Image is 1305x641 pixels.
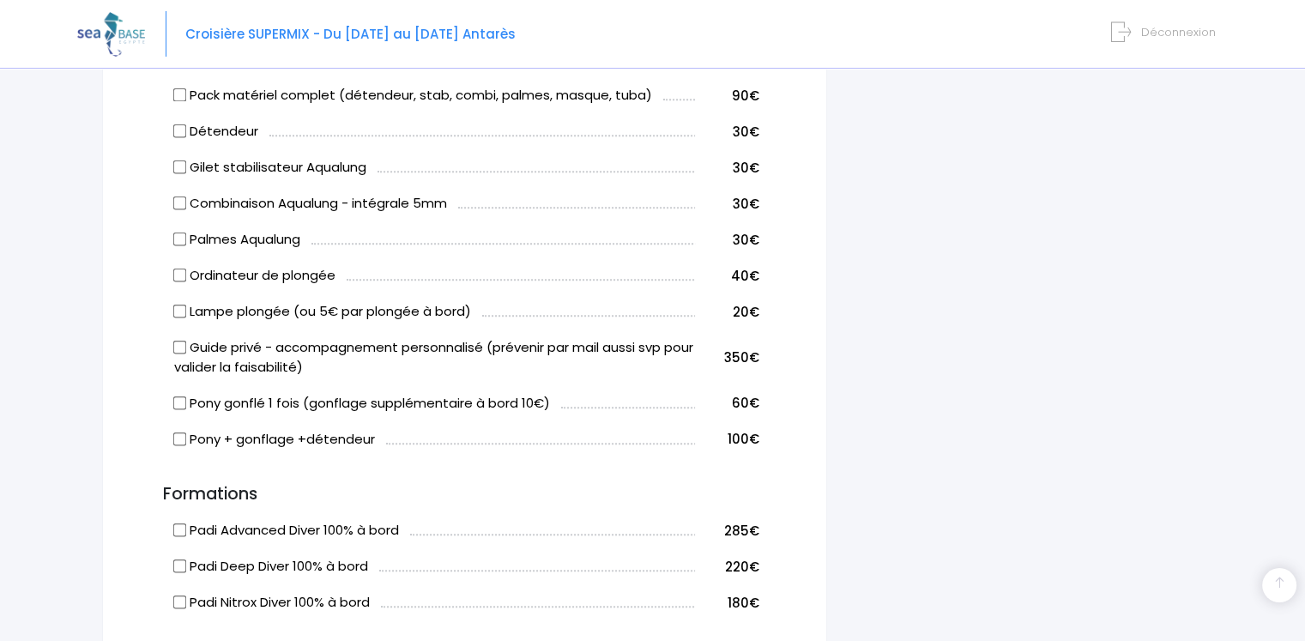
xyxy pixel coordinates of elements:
span: 30€ [733,123,759,141]
span: 30€ [733,159,759,177]
span: 90€ [732,87,759,105]
label: Lampe plongée (ou 5€ par plongée à bord) [174,302,471,322]
input: Combinaison Aqualung - intégrale 5mm [173,197,187,210]
span: 20€ [733,303,759,321]
label: Pack matériel complet (détendeur, stab, combi, palmes, masque, tuba) [174,86,652,106]
span: 30€ [733,195,759,213]
span: 180€ [728,594,759,612]
input: Ordinateur de plongée [173,269,187,282]
input: Padi Deep Diver 100% à bord [173,559,187,573]
span: 220€ [725,558,759,576]
input: Padi Nitrox Diver 100% à bord [173,596,187,609]
span: Croisière SUPERMIX - Du [DATE] au [DATE] Antarès [185,25,516,43]
label: Padi Deep Diver 100% à bord [174,557,368,577]
label: Pony gonflé 1 fois (gonflage supplémentaire à bord 10€) [174,394,550,414]
h3: Formations [137,485,792,505]
label: Guide privé - accompagnement personnalisé (prévenir par mail aussi svp pour valider la faisabilité) [174,338,695,377]
input: Padi Advanced Diver 100% à bord [173,523,187,537]
label: Ordinateur de plongée [174,266,335,286]
label: Padi Nitrox Diver 100% à bord [174,593,370,613]
span: 100€ [728,430,759,448]
label: Padi Advanced Diver 100% à bord [174,521,399,541]
span: 350€ [724,348,759,366]
span: Déconnexion [1141,24,1216,40]
input: Pony + gonflage +détendeur [173,432,187,445]
label: Palmes Aqualung [174,230,300,250]
input: Palmes Aqualung [173,233,187,246]
label: Combinaison Aqualung - intégrale 5mm [174,194,447,214]
input: Pony gonflé 1 fois (gonflage supplémentaire à bord 10€) [173,396,187,409]
label: Gilet stabilisateur Aqualung [174,158,366,178]
span: 30€ [733,231,759,249]
input: Détendeur [173,124,187,138]
label: Pony + gonflage +détendeur [174,430,375,450]
label: Détendeur [174,122,258,142]
input: Pack matériel complet (détendeur, stab, combi, palmes, masque, tuba) [173,88,187,102]
input: Lampe plongée (ou 5€ par plongée à bord) [173,305,187,318]
input: Guide privé - accompagnement personnalisé (prévenir par mail aussi svp pour valider la faisabilité) [173,341,187,354]
span: 285€ [724,522,759,540]
span: 40€ [731,267,759,285]
span: 60€ [732,394,759,412]
input: Gilet stabilisateur Aqualung [173,160,187,174]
